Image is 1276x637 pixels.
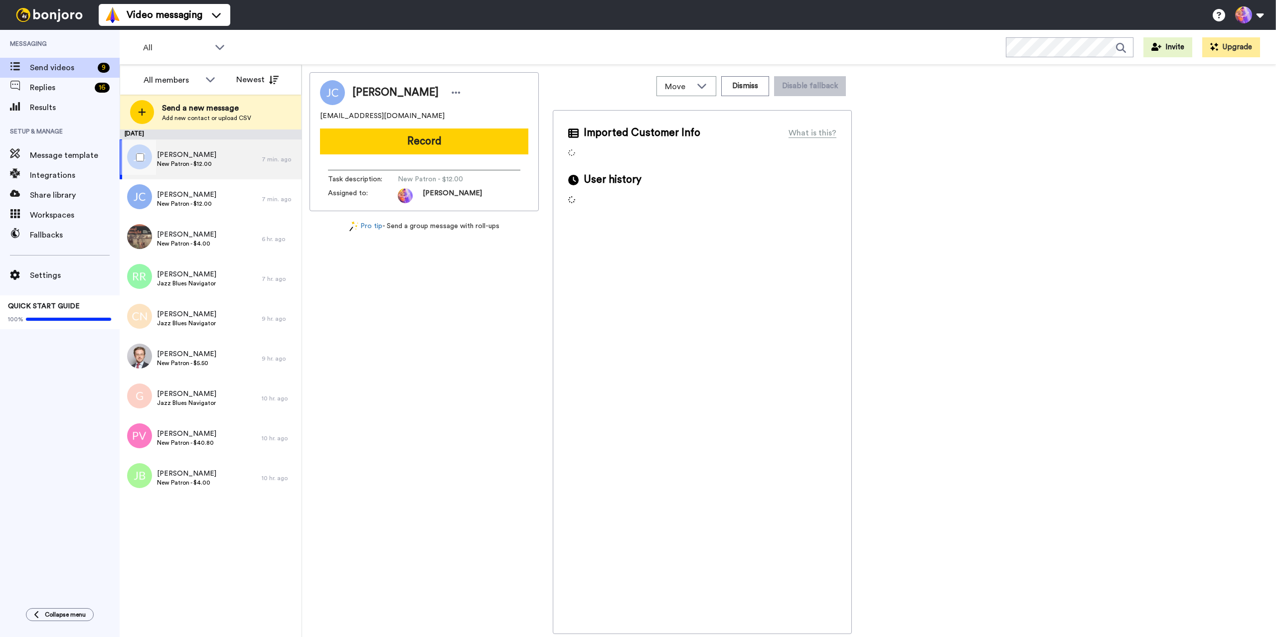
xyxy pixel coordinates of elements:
span: [PERSON_NAME] [157,269,216,279]
span: New Patron - $4.00 [157,240,216,248]
span: Imported Customer Info [584,126,700,140]
div: [DATE] [120,129,302,139]
div: 7 hr. ago [262,275,297,283]
span: Results [30,102,120,114]
button: Record [320,128,528,154]
span: Video messaging [127,8,202,22]
span: Assigned to: [328,188,398,203]
span: [PERSON_NAME] [157,429,216,439]
div: 7 min. ago [262,155,297,163]
button: Invite [1143,37,1192,57]
img: rr.png [127,264,152,289]
button: Newest [229,70,286,90]
div: 9 [98,63,110,73]
span: QUICK START GUIDE [8,303,80,310]
div: All members [144,74,200,86]
div: 10 hr. ago [262,394,297,402]
button: Disable fallback [774,76,846,96]
span: [PERSON_NAME] [157,349,216,359]
span: [PERSON_NAME] [157,309,216,319]
img: magic-wand.svg [349,221,358,232]
img: vm-color.svg [105,7,121,23]
span: Integrations [30,169,120,181]
img: Image of JEAN CHRISTOPHE FALGAS [320,80,345,105]
button: Collapse menu [26,608,94,621]
span: Jazz Blues Navigator [157,279,216,287]
img: jb.png [127,463,152,488]
span: [PERSON_NAME] [157,190,216,200]
span: Send a new message [162,102,251,114]
img: g.png [127,383,152,408]
button: Upgrade [1202,37,1260,57]
span: New Patron - $12.00 [398,174,492,184]
span: 100% [8,315,23,323]
span: [PERSON_NAME] [423,188,482,203]
div: 9 hr. ago [262,355,297,363]
a: Pro tip [349,221,382,232]
span: [PERSON_NAME] [157,230,216,240]
span: Send videos [30,62,94,74]
img: bj-logo-header-white.svg [12,8,87,22]
div: 16 [95,83,110,93]
span: Collapse menu [45,611,86,619]
span: Workspaces [30,209,120,221]
span: All [143,42,210,54]
span: [EMAIL_ADDRESS][DOMAIN_NAME] [320,111,445,121]
span: Replies [30,82,91,94]
span: Move [665,81,692,93]
span: Jazz Blues Navigator [157,399,216,407]
span: [PERSON_NAME] [157,150,216,160]
div: 10 hr. ago [262,474,297,482]
div: 6 hr. ago [262,235,297,243]
div: 7 min. ago [262,195,297,203]
img: cn.png [127,304,152,329]
span: New Patron - $4.00 [157,479,216,487]
span: Share library [30,189,120,201]
img: photo.jpg [398,188,413,203]
span: [PERSON_NAME] [157,389,216,399]
div: 10 hr. ago [262,434,297,442]
span: User history [584,172,641,187]
span: Fallbacks [30,229,120,241]
span: Jazz Blues Navigator [157,319,216,327]
button: Dismiss [721,76,769,96]
span: Message template [30,149,120,161]
div: - Send a group message with roll-ups [310,221,539,232]
span: Add new contact or upload CSV [162,114,251,122]
img: 78747006-8626-4874-aefb-baef0bbdb6e3.jpg [127,224,152,249]
div: 9 hr. ago [262,315,297,323]
span: [PERSON_NAME] [352,85,439,100]
span: New Patron - $12.00 [157,160,216,168]
span: New Patron - $40.80 [157,439,216,447]
span: New Patron - $12.00 [157,200,216,208]
img: jc.png [127,184,152,209]
img: pv.png [127,423,152,448]
div: What is this? [789,127,836,139]
span: [PERSON_NAME] [157,469,216,479]
span: New Patron - $5.50 [157,359,216,367]
span: Task description : [328,174,398,184]
span: Settings [30,269,120,281]
img: b748a462-fe88-4779-899b-eb211e654c77.jpg [127,344,152,369]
